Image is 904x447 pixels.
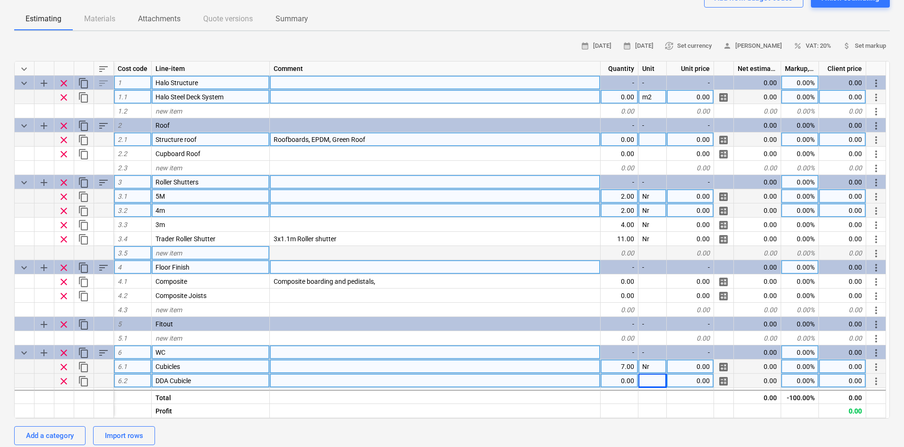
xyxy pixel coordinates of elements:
span: Collapse category [18,120,30,131]
span: Duplicate row [78,276,89,288]
div: 0.00 [734,374,781,388]
span: 4.1 [118,278,127,285]
div: 0.00% [781,303,819,317]
span: More actions [870,248,882,259]
span: Manage detailed breakdown for the row [718,92,729,103]
div: 0.00 [819,232,866,246]
span: Remove row [58,134,69,146]
span: [DATE] [581,41,611,52]
div: 0.00 [819,90,866,104]
button: [PERSON_NAME] [719,39,786,53]
span: percent [793,42,802,50]
span: Fitout [155,320,173,328]
div: 0.00 [819,260,866,274]
div: Unit price [667,61,714,76]
div: Unit [638,61,667,76]
span: Trader Roller Shutter [155,235,215,243]
div: - [601,260,638,274]
span: 4 [118,263,121,271]
div: Client price [819,61,866,76]
div: - [638,345,667,359]
span: More actions [870,78,882,89]
div: 0.00 [819,390,866,404]
span: Manage detailed breakdown for the row [718,276,729,288]
div: Profit [152,404,270,418]
span: Roofboards, EPDM, Green Roof [274,136,365,143]
span: More actions [870,205,882,217]
div: 0.00% [781,104,819,118]
span: Duplicate row [78,134,89,146]
div: 0.00 [819,203,866,218]
button: [DATE] [619,39,657,53]
div: 0.00 [734,147,781,161]
span: Duplicate row [78,361,89,373]
span: More actions [870,333,882,344]
span: Floor Finish [155,263,189,271]
div: 0.00 [667,218,714,232]
div: 0.00 [819,147,866,161]
div: 0.00% [781,260,819,274]
span: Remove row [58,290,69,302]
div: Nr [638,203,667,218]
div: - [667,345,714,359]
span: [DATE] [623,41,654,52]
span: Duplicate row [78,290,89,302]
div: 0.00% [781,359,819,374]
div: 0.00 [819,175,866,189]
div: 0.00 [734,317,781,331]
span: Manage detailed breakdown for the row [718,361,729,373]
span: Collapse all categories [18,63,30,75]
span: More actions [870,290,882,302]
span: Duplicate row [78,205,89,217]
div: 7.00 [601,359,638,374]
div: 0.00 [601,388,638,402]
div: - [667,175,714,189]
span: currency_exchange [665,42,673,50]
span: More actions [870,276,882,288]
div: 0.00 [667,274,714,289]
div: 0.00 [819,317,866,331]
div: 0.00 [601,246,638,260]
span: Remove row [58,276,69,288]
div: - [601,118,638,132]
span: Manage detailed breakdown for the row [718,234,729,245]
span: Collapse category [18,78,30,89]
div: 0.00 [734,303,781,317]
div: 0.00 [734,189,781,203]
button: Set markup [839,39,890,53]
span: Cubicles [155,363,180,370]
div: 0.00 [601,274,638,289]
span: [PERSON_NAME] [723,41,782,52]
div: 0.00 [667,246,714,260]
div: 0.00 [819,303,866,317]
div: 0.00 [734,76,781,90]
div: 0.00 [734,390,781,404]
span: Duplicate category [78,120,89,131]
div: 0.00 [667,132,714,147]
div: 0.00 [601,132,638,147]
span: Duplicate row [78,149,89,160]
span: 3.2 [118,207,127,214]
span: new item [155,249,182,257]
div: Net estimated cost [734,61,781,76]
span: Manage detailed breakdown for the row [718,290,729,302]
div: 0.00 [734,90,781,104]
div: 0.00 [819,404,866,418]
span: More actions [870,106,882,117]
div: m2 [638,90,667,104]
span: WC [155,349,165,356]
span: Collapse category [18,262,30,273]
span: More actions [870,149,882,160]
span: 6.2 [118,377,127,385]
span: 1.2 [118,107,127,115]
div: 0.00 [734,175,781,189]
div: 0.00 [819,161,866,175]
div: 0.00 [734,104,781,118]
span: Remove row [58,92,69,103]
div: 0.00 [734,289,781,303]
span: More actions [870,305,882,316]
div: Markup, % [781,61,819,76]
div: -100.00% [781,390,819,404]
div: 0.00% [781,147,819,161]
span: calendar_month [623,42,631,50]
